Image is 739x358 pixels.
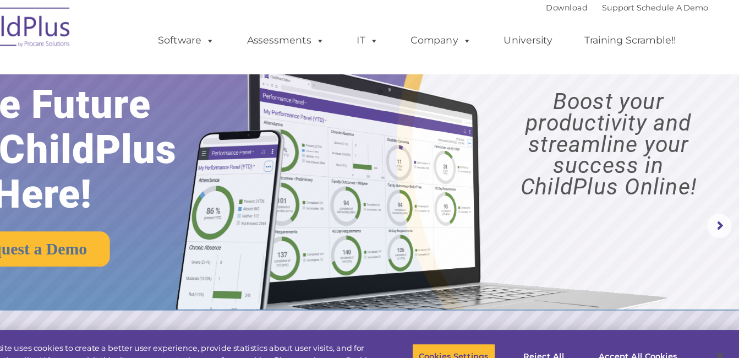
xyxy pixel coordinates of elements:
button: Accept All Cookies [605,321,688,344]
a: Assessments [282,36,374,58]
a: Software [201,36,275,58]
a: Schedule A Demo [646,12,711,21]
div: This website uses cookies to create a better user experience, provide statistics about user visit... [36,320,407,352]
a: Download [564,12,601,21]
button: Reject All [527,321,596,344]
span: Last name [153,73,187,81]
rs-layer: The Future of ChildPlus is Here! [24,84,260,207]
img: ChildPlus by Procare Solutions [29,9,139,64]
font: | [564,12,711,21]
a: University [514,36,581,58]
a: IT [381,36,423,58]
a: Request a Demo [24,220,168,252]
a: Company [430,36,507,58]
button: Cookies Settings [442,321,518,344]
button: Close [709,321,733,345]
span: Phone number [153,118,200,126]
a: Training Scramble!! [588,36,693,58]
a: Support [615,12,644,21]
rs-layer: Boost your productivity and streamline your success in ChildPlus Online! [511,93,730,189]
